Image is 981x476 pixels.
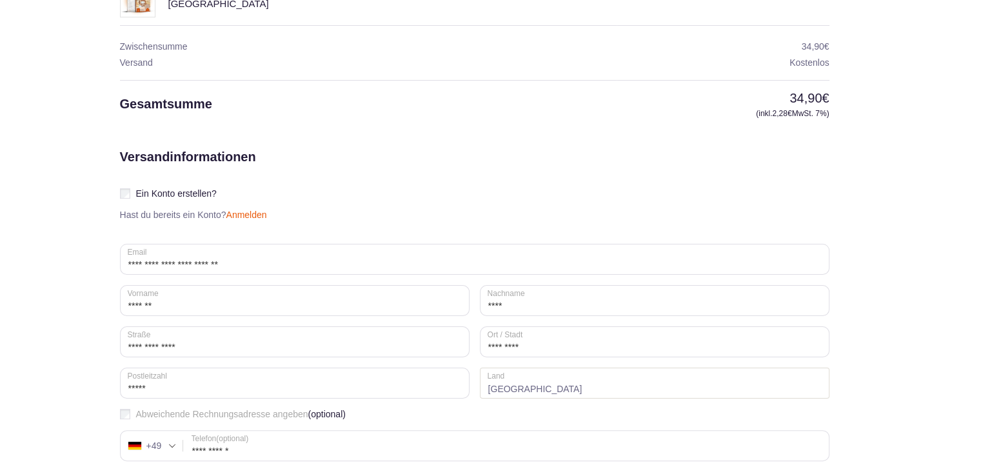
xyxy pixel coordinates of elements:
[788,109,792,118] span: €
[120,409,130,419] input: Abweichende Rechnungsadresse angeben(optional)
[824,41,829,52] span: €
[121,431,184,461] div: Germany (Deutschland): +49
[226,210,267,220] a: Anmelden
[120,97,212,111] span: Gesamtsumme
[115,210,272,221] p: Hast du bereits ein Konto?
[120,41,188,52] span: Zwischensumme
[136,188,217,199] span: Ein Konto erstellen?
[120,409,829,420] label: Abweichende Rechnungsadresse angeben
[623,108,829,119] small: (inkl. MwSt. 7%)
[822,91,829,105] span: €
[120,188,130,199] input: Ein Konto erstellen?
[120,147,256,244] h2: Versandinformationen
[146,441,162,450] div: +49
[772,109,791,118] span: 2,28
[789,57,829,68] span: Kostenlos
[480,368,829,399] strong: [GEOGRAPHIC_DATA]
[120,57,153,68] span: Versand
[789,91,829,105] bdi: 34,90
[802,41,829,52] bdi: 34,90
[308,409,345,420] span: (optional)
